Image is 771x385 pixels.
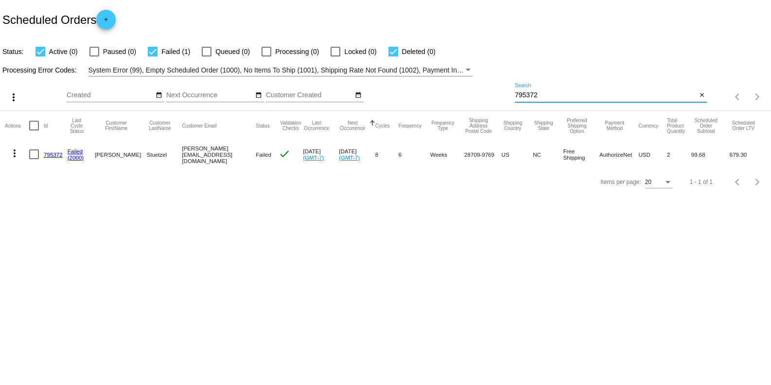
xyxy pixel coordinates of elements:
button: Change sorting for ShippingState [533,120,554,131]
span: Failed [256,151,271,158]
a: Failed [68,148,83,154]
mat-cell: US [502,140,533,168]
span: Deleted (0) [402,46,436,57]
span: 20 [645,179,651,185]
span: Active (0) [49,46,78,57]
button: Change sorting for FrequencyType [430,120,456,131]
input: Next Occurrence [166,92,254,99]
mat-cell: 8 [375,140,399,168]
button: Change sorting for ShippingPostcode [464,118,492,134]
button: Change sorting for Subtotal [691,118,721,134]
button: Change sorting for CustomerLastName [146,120,173,131]
a: (GMT-7) [339,154,360,161]
mat-cell: 2 [667,140,691,168]
input: Customer Created [266,92,353,99]
mat-icon: add [100,16,112,28]
h2: Scheduled Orders [2,10,116,29]
mat-icon: date_range [156,92,162,99]
button: Change sorting for CustomerEmail [182,123,216,128]
mat-cell: USD [638,140,667,168]
mat-cell: [DATE] [339,140,375,168]
button: Change sorting for Cycles [375,123,390,128]
mat-icon: close [699,92,705,99]
mat-cell: 99.68 [691,140,730,168]
button: Change sorting for CustomerFirstName [95,120,138,131]
mat-header-cell: Actions [5,111,29,140]
button: Change sorting for CurrencyIso [638,123,658,128]
span: Status: [2,48,24,55]
a: (GMT-7) [303,154,324,161]
mat-cell: NC [533,140,563,168]
mat-cell: [PERSON_NAME] [95,140,146,168]
mat-cell: Stuetzel [146,140,182,168]
input: Created [67,92,154,99]
button: Change sorting for PreferredShippingOption [563,118,591,134]
span: Paused (0) [103,46,136,57]
mat-icon: check [279,148,290,160]
input: Search [515,92,697,99]
mat-icon: date_range [255,92,262,99]
mat-cell: 6 [399,140,430,168]
button: Change sorting for PaymentMethod.Type [599,120,630,131]
mat-icon: more_vert [8,92,19,103]
span: Locked (0) [344,46,376,57]
button: Change sorting for LastProcessingCycleId [68,118,86,134]
button: Clear [697,91,707,101]
mat-header-cell: Total Product Quantity [667,111,691,140]
span: Processing Error Codes: [2,66,77,74]
mat-icon: more_vert [9,147,20,159]
button: Change sorting for LifetimeValue [730,120,757,131]
span: Processing (0) [275,46,319,57]
button: Change sorting for Frequency [399,123,421,128]
mat-cell: Weeks [430,140,464,168]
button: Previous page [728,87,748,107]
button: Next page [748,172,767,192]
div: Items per page: [600,179,641,185]
button: Change sorting for NextOccurrenceUtc [339,120,366,131]
mat-select: Filter by Processing Error Codes [88,64,473,76]
mat-cell: Free Shipping [563,140,599,168]
mat-cell: [DATE] [303,140,339,168]
span: Failed (1) [161,46,190,57]
a: 795372 [44,151,63,158]
button: Change sorting for LastOccurrenceUtc [303,120,330,131]
mat-cell: 28709-9769 [464,140,501,168]
a: (2000) [68,154,84,161]
mat-cell: 679.30 [730,140,766,168]
mat-cell: AuthorizeNet [599,140,638,168]
button: Change sorting for Id [44,123,48,128]
span: Queued (0) [215,46,250,57]
button: Previous page [728,172,748,192]
div: 1 - 1 of 1 [690,179,713,185]
mat-cell: [PERSON_NAME][EMAIL_ADDRESS][DOMAIN_NAME] [182,140,256,168]
mat-icon: date_range [355,92,362,99]
button: Next page [748,87,767,107]
mat-select: Items per page: [645,179,672,186]
mat-header-cell: Validation Checks [279,111,303,140]
button: Change sorting for Status [256,123,269,128]
button: Change sorting for ShippingCountry [502,120,525,131]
